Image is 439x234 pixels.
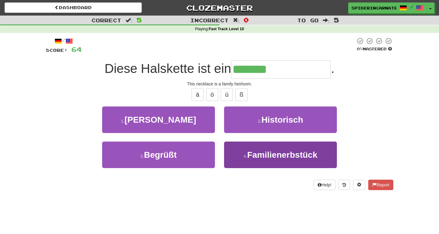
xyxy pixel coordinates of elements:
[410,5,413,9] span: /
[244,16,249,23] span: 0
[355,46,393,52] div: Mastered
[338,180,350,190] button: Round history (alt+y)
[297,17,319,23] span: To go
[244,154,247,159] small: 4 .
[233,18,240,23] span: :
[191,88,204,101] button: ä
[105,61,231,76] span: Diese Halskette ist ein
[221,88,233,101] button: ü
[348,2,427,13] a: SpiderIncarnate /
[209,27,244,31] strong: Fast Track Level 10
[102,142,215,168] button: 3.Begrüßt
[334,16,339,23] span: 5
[121,119,125,124] small: 1 .
[126,18,132,23] span: :
[352,5,397,11] span: SpiderIncarnate
[258,119,262,124] small: 2 .
[261,115,303,124] span: Historisch
[323,18,330,23] span: :
[144,150,177,160] span: Begrüßt
[235,88,248,101] button: ß
[357,46,363,51] span: 0 %
[190,17,229,23] span: Incorrect
[124,115,196,124] span: [PERSON_NAME]
[151,2,288,13] a: Clozemaster
[224,106,337,133] button: 2.Historisch
[368,180,393,190] button: Report
[46,81,393,87] div: This necklace is a family heirloom.
[102,106,215,133] button: 1.[PERSON_NAME]
[46,48,68,53] span: Score:
[224,142,337,168] button: 4.Familienerbstück
[71,45,82,53] span: 64
[5,2,142,13] a: Dashboard
[137,16,142,23] span: 5
[314,180,335,190] button: Help!
[331,61,334,76] span: .
[247,150,317,160] span: Familienerbstück
[46,37,82,45] div: /
[91,17,121,23] span: Correct
[140,154,144,159] small: 3 .
[206,88,218,101] button: ö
